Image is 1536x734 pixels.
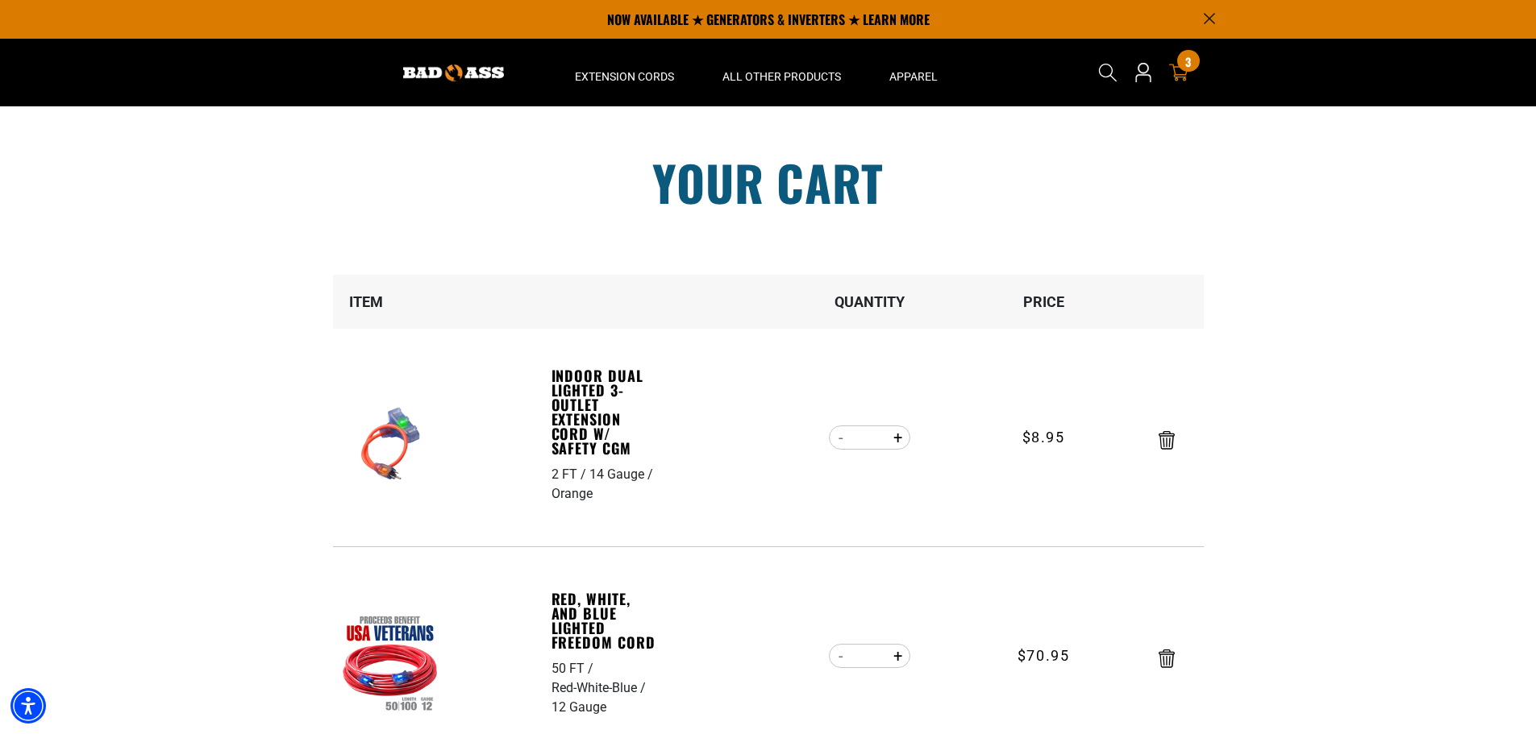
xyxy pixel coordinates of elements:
[865,39,962,106] summary: Apparel
[552,591,663,649] a: Red, White, and Blue Lighted Freedom Cord
[339,393,441,495] img: orange
[339,612,441,713] img: Red, White, and Blue Lighted Freedom Cord
[575,69,674,84] span: Extension Cords
[1095,60,1121,85] summary: Search
[698,39,865,106] summary: All Other Products
[552,368,663,455] a: Indoor Dual Lighted 3-Outlet Extension Cord w/ Safety CGM
[1018,645,1070,666] span: $70.95
[10,688,46,724] div: Accessibility Menu
[782,275,956,329] th: Quantity
[1022,426,1065,448] span: $8.95
[551,39,698,106] summary: Extension Cords
[1159,434,1175,446] a: Remove Indoor Dual Lighted 3-Outlet Extension Cord w/ Safety CGM - 2 FT / 14 Gauge / Orange
[403,64,504,81] img: Bad Ass Extension Cords
[956,275,1130,329] th: Price
[854,642,885,670] input: Quantity for Red, White, and Blue Lighted Freedom Cord
[854,424,885,451] input: Quantity for Indoor Dual Lighted 3-Outlet Extension Cord w/ Safety CGM
[552,698,606,717] div: 12 Gauge
[552,465,589,484] div: 2 FT
[1185,56,1191,68] span: 3
[552,659,597,678] div: 50 FT
[722,69,841,84] span: All Other Products
[321,158,1216,206] h1: Your cart
[1130,39,1156,106] a: Open this option
[333,275,551,329] th: Item
[1159,653,1175,664] a: Remove Red, White, and Blue Lighted Freedom Cord - 50 FT / Red-White-Blue / 12 Gauge
[552,484,593,504] div: Orange
[552,678,649,698] div: Red-White-Blue
[589,465,656,484] div: 14 Gauge
[889,69,938,84] span: Apparel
